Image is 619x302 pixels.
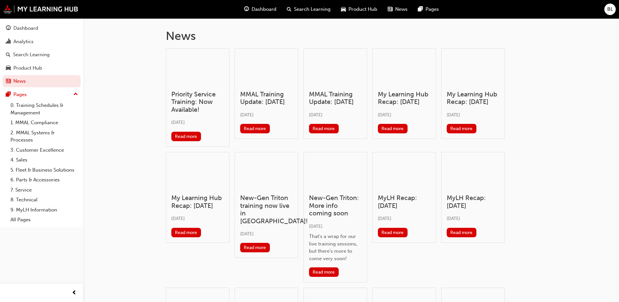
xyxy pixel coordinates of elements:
a: 9. MyLH Information [8,205,81,215]
button: Read more [171,132,201,141]
h3: My Learning Hub Recap: [DATE] [378,91,430,106]
span: car-icon [341,5,346,13]
a: My Learning Hub Recap: [DATE][DATE]Read more [372,48,436,139]
span: Dashboard [252,6,276,13]
span: pages-icon [418,5,423,13]
span: up-icon [73,90,78,99]
span: News [395,6,408,13]
button: DashboardAnalyticsSearch LearningProduct HubNews [3,21,81,89]
h3: MyLH Recap: [DATE] [378,194,430,210]
a: Dashboard [3,22,81,34]
span: [DATE] [240,112,254,118]
a: pages-iconPages [413,3,444,16]
button: Read more [240,243,270,252]
button: Read more [447,124,476,133]
span: car-icon [6,65,11,71]
span: pages-icon [6,92,11,98]
a: Analytics [3,36,81,48]
a: All Pages [8,215,81,225]
span: [DATE] [309,224,322,229]
h3: My Learning Hub Recap: [DATE] [171,194,224,210]
span: [DATE] [378,216,391,221]
button: Read more [447,228,476,237]
div: Dashboard [13,25,38,32]
span: prev-icon [72,289,77,297]
a: MyLH Recap: [DATE][DATE]Read more [372,152,436,243]
a: MMAL Training Update: [DATE][DATE]Read more [235,48,298,139]
button: Pages [3,89,81,101]
div: Search Learning [13,51,50,59]
span: search-icon [6,52,10,58]
div: Pages [13,91,27,98]
h3: MyLH Recap: [DATE] [447,194,499,210]
h3: New-Gen Triton: More info coming soon [309,194,362,217]
a: 5. Fleet & Business Solutions [8,165,81,175]
span: [DATE] [171,120,185,125]
span: [DATE] [447,112,460,118]
a: car-iconProduct Hub [336,3,382,16]
span: BL [607,6,613,13]
button: Read more [171,228,201,237]
span: [DATE] [171,216,185,221]
a: My Learning Hub Recap: [DATE][DATE]Read more [166,152,229,243]
a: 8. Technical [8,195,81,205]
a: news-iconNews [382,3,413,16]
button: Read more [378,124,408,133]
h3: New-Gen Triton training now live in [GEOGRAPHIC_DATA]! [240,194,293,225]
a: MMAL Training Update: [DATE][DATE]Read more [303,48,367,139]
span: news-icon [388,5,393,13]
a: guage-iconDashboard [239,3,282,16]
h3: MMAL Training Update: [DATE] [240,91,293,106]
button: Read more [309,124,339,133]
a: Search Learning [3,49,81,61]
button: Read more [378,228,408,237]
a: Product Hub [3,62,81,74]
div: That's a wrap for our live training sessions, but there's more to come very soon! [309,233,362,262]
span: search-icon [287,5,291,13]
span: chart-icon [6,39,11,45]
a: New-Gen Triton: More info coming soon[DATE]That's a wrap for our live training sessions, but ther... [303,152,367,282]
h3: Priority Service Training: Now Available! [171,91,224,113]
a: 7. Service [8,185,81,195]
button: Read more [240,124,270,133]
span: [DATE] [309,112,322,118]
a: 0. Training Schedules & Management [8,100,81,118]
a: Priority Service Training: Now Available![DATE]Read more [166,48,229,147]
a: search-iconSearch Learning [282,3,336,16]
a: News [3,75,81,87]
span: guage-icon [6,25,11,31]
span: [DATE] [447,216,460,221]
h3: My Learning Hub Recap: [DATE] [447,91,499,106]
h1: News [166,29,536,43]
span: Pages [426,6,439,13]
div: Product Hub [13,64,42,72]
span: news-icon [6,78,11,84]
a: 3. Customer Excellence [8,145,81,155]
button: BL [604,4,616,15]
h3: MMAL Training Update: [DATE] [309,91,362,106]
a: 1. MMAL Compliance [8,118,81,128]
a: MyLH Recap: [DATE][DATE]Read more [441,152,505,243]
img: mmal [3,5,78,13]
a: 4. Sales [8,155,81,165]
span: [DATE] [378,112,391,118]
span: [DATE] [240,231,254,237]
a: 6. Parts & Accessories [8,175,81,185]
span: Search Learning [294,6,331,13]
span: Product Hub [348,6,377,13]
div: Analytics [13,38,34,45]
a: 2. MMAL Systems & Processes [8,128,81,145]
span: guage-icon [244,5,249,13]
a: New-Gen Triton training now live in [GEOGRAPHIC_DATA]![DATE]Read more [235,152,298,258]
a: My Learning Hub Recap: [DATE][DATE]Read more [441,48,505,139]
button: Read more [309,267,339,277]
